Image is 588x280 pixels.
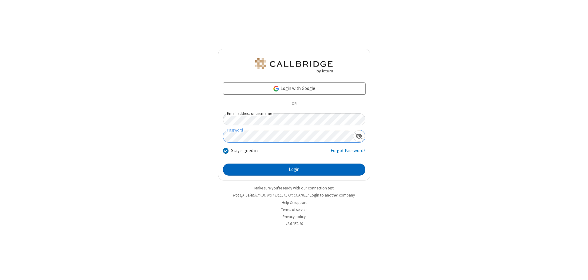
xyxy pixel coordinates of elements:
label: Stay signed in [231,147,258,154]
div: Show password [353,130,365,142]
a: Login with Google [223,82,365,95]
button: Login to another company [310,192,355,198]
button: Login [223,164,365,176]
a: Make sure you're ready with our connection test [254,185,334,191]
a: Help & support [282,200,307,205]
li: v2.6.352.10 [218,221,370,227]
span: OR [289,100,299,108]
li: Not QA Selenium DO NOT DELETE OR CHANGE? [218,192,370,198]
img: QA Selenium DO NOT DELETE OR CHANGE [254,58,334,73]
a: Privacy policy [283,214,306,219]
a: Forgot Password? [331,147,365,159]
input: Email address or username [223,113,365,125]
input: Password [223,130,353,142]
a: Terms of service [281,207,307,212]
img: google-icon.png [273,85,280,92]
